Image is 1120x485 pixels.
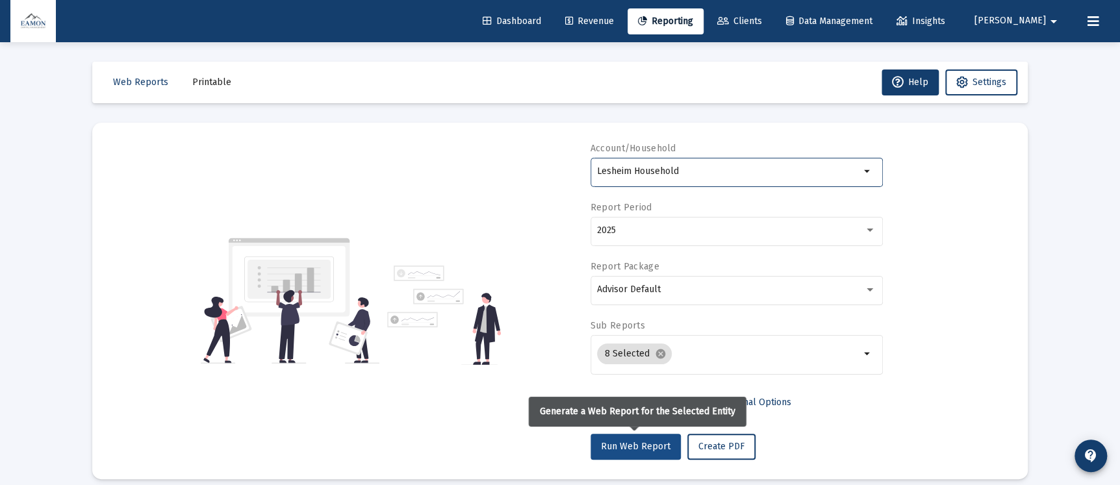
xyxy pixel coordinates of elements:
[597,284,661,295] span: Advisor Default
[113,77,168,88] span: Web Reports
[201,236,379,365] img: reporting
[973,77,1006,88] span: Settings
[698,441,745,452] span: Create PDF
[597,341,860,367] mat-chip-list: Selection
[387,266,501,365] img: reporting-alt
[945,69,1017,95] button: Settings
[886,8,956,34] a: Insights
[192,77,231,88] span: Printable
[103,69,179,95] button: Web Reports
[472,8,552,34] a: Dashboard
[591,261,659,272] label: Report Package
[591,202,652,213] label: Report Period
[483,16,541,27] span: Dashboard
[638,16,693,27] span: Reporting
[628,8,704,34] a: Reporting
[591,143,676,154] label: Account/Household
[182,69,242,95] button: Printable
[555,8,624,34] a: Revenue
[892,77,928,88] span: Help
[897,16,945,27] span: Insights
[601,397,691,408] span: Select Custom Period
[974,16,1046,27] span: [PERSON_NAME]
[707,8,772,34] a: Clients
[597,225,616,236] span: 2025
[1046,8,1062,34] mat-icon: arrow_drop_down
[591,320,645,331] label: Sub Reports
[687,434,756,460] button: Create PDF
[776,8,883,34] a: Data Management
[786,16,872,27] span: Data Management
[717,16,762,27] span: Clients
[655,348,667,360] mat-icon: cancel
[860,346,876,362] mat-icon: arrow_drop_down
[20,8,46,34] img: Dashboard
[860,164,876,179] mat-icon: arrow_drop_down
[882,69,939,95] button: Help
[597,166,860,177] input: Search or select an account or household
[591,434,681,460] button: Run Web Report
[597,343,672,364] mat-chip: 8 Selected
[565,16,614,27] span: Revenue
[959,8,1077,34] button: [PERSON_NAME]
[601,441,670,452] span: Run Web Report
[1083,448,1099,464] mat-icon: contact_support
[715,397,791,408] span: Additional Options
